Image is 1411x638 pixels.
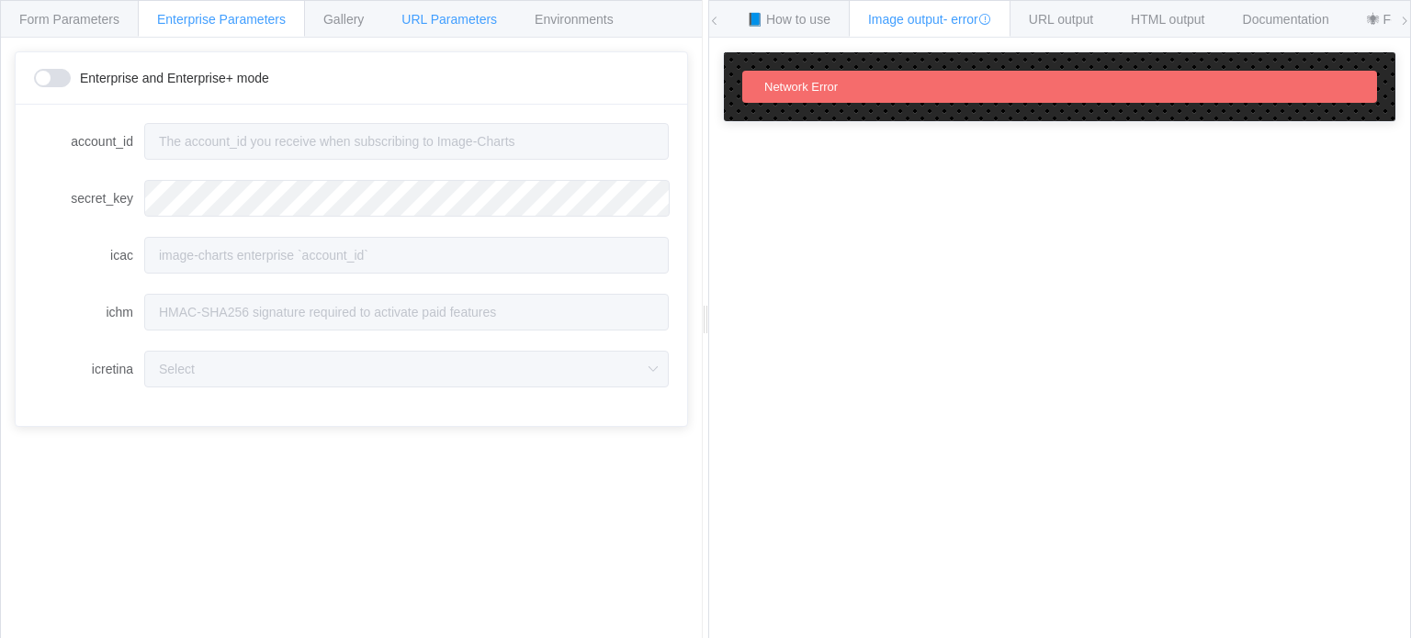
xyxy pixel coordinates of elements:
[34,237,144,274] label: icac
[323,12,364,27] span: Gallery
[943,12,991,27] span: - error
[1131,12,1204,27] span: HTML output
[1029,12,1093,27] span: URL output
[157,12,286,27] span: Enterprise Parameters
[144,351,669,387] input: Select
[764,80,838,94] span: Network Error
[535,12,614,27] span: Environments
[34,294,144,330] label: ichm
[19,12,119,27] span: Form Parameters
[144,294,669,330] input: HMAC-SHA256 signature required to activate paid features
[144,123,669,160] input: The account_id you receive when subscribing to Image-Charts
[34,123,144,160] label: account_id
[1243,12,1329,27] span: Documentation
[80,72,269,84] span: Enterprise and Enterprise+ mode
[747,12,830,27] span: 📘 How to use
[34,351,144,387] label: icretina
[144,237,669,274] input: image-charts enterprise `account_id`
[401,12,497,27] span: URL Parameters
[868,12,991,27] span: Image output
[34,180,144,217] label: secret_key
